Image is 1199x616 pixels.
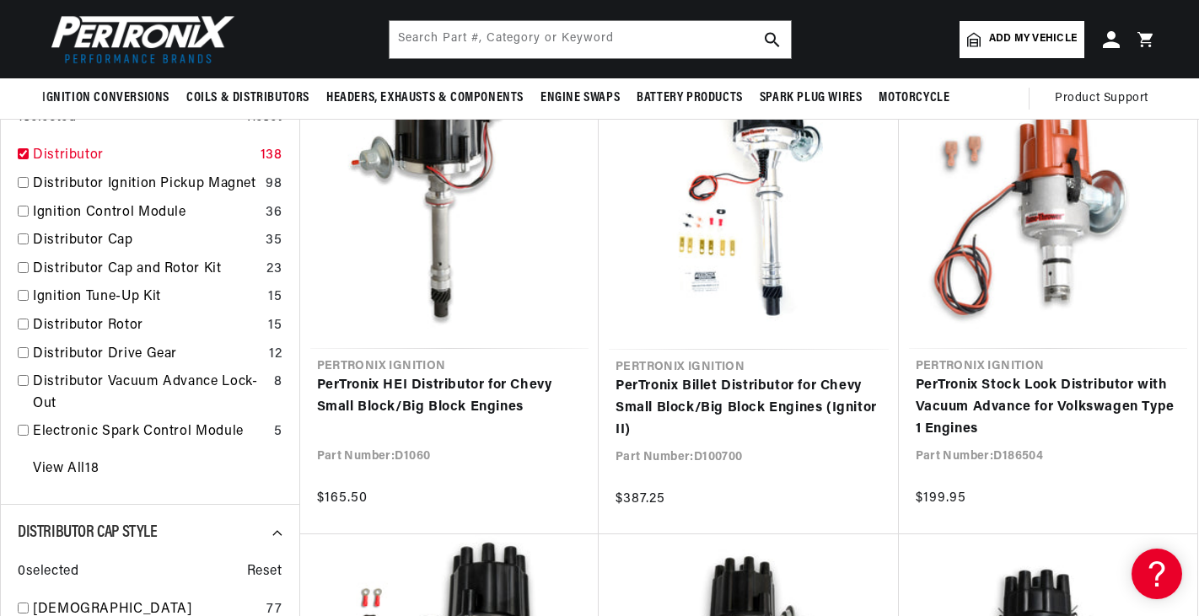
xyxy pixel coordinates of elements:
[33,230,259,252] a: Distributor Cap
[266,230,282,252] div: 35
[33,202,259,224] a: Ignition Control Module
[268,315,282,337] div: 15
[274,372,282,394] div: 8
[247,561,282,583] span: Reset
[751,78,871,118] summary: Spark Plug Wires
[33,145,254,167] a: Distributor
[989,31,1077,47] span: Add my vehicle
[268,287,282,308] div: 15
[317,375,583,418] a: PerTronix HEI Distributor for Chevy Small Block/Big Block Engines
[42,10,236,68] img: Pertronix
[326,89,524,107] span: Headers, Exhausts & Components
[33,287,261,308] a: Ignition Tune-Up Kit
[1055,78,1157,119] summary: Product Support
[18,524,158,541] span: Distributor Cap Style
[628,78,751,118] summary: Battery Products
[318,78,532,118] summary: Headers, Exhausts & Components
[33,344,262,366] a: Distributor Drive Gear
[266,174,282,196] div: 98
[42,78,178,118] summary: Ignition Conversions
[269,344,282,366] div: 12
[916,375,1181,440] a: PerTronix Stock Look Distributor with Vacuum Advance for Volkswagen Type 1 Engines
[870,78,958,118] summary: Motorcycle
[879,89,949,107] span: Motorcycle
[960,21,1084,58] a: Add my vehicle
[532,78,628,118] summary: Engine Swaps
[33,259,260,281] a: Distributor Cap and Rotor Kit
[18,561,78,583] span: 0 selected
[540,89,620,107] span: Engine Swaps
[261,145,282,167] div: 138
[33,174,259,196] a: Distributor Ignition Pickup Magnet
[266,259,282,281] div: 23
[33,458,99,480] a: View All 18
[186,89,309,107] span: Coils & Distributors
[266,202,282,224] div: 36
[637,89,743,107] span: Battery Products
[33,372,267,415] a: Distributor Vacuum Advance Lock-Out
[33,315,261,337] a: Distributor Rotor
[760,89,863,107] span: Spark Plug Wires
[178,78,318,118] summary: Coils & Distributors
[274,421,282,443] div: 5
[33,421,267,443] a: Electronic Spark Control Module
[754,21,791,58] button: search button
[616,376,882,441] a: PerTronix Billet Distributor for Chevy Small Block/Big Block Engines (Ignitor II)
[42,89,169,107] span: Ignition Conversions
[390,21,791,58] input: Search Part #, Category or Keyword
[1055,89,1148,108] span: Product Support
